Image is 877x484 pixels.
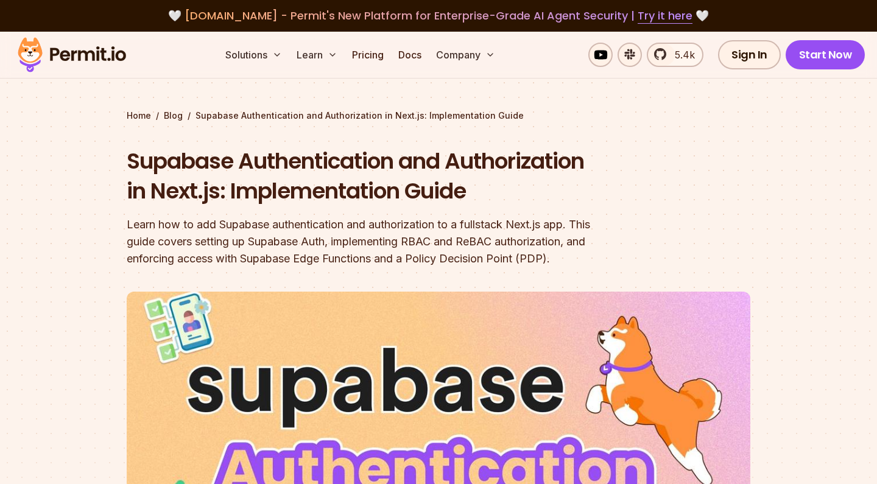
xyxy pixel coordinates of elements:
[29,7,848,24] div: 🤍 🤍
[164,110,183,122] a: Blog
[127,110,750,122] div: / /
[127,146,594,206] h1: Supabase Authentication and Authorization in Next.js: Implementation Guide
[127,216,594,267] div: Learn how to add Supabase authentication and authorization to a fullstack Next.js app. This guide...
[292,43,342,67] button: Learn
[431,43,500,67] button: Company
[786,40,865,69] a: Start Now
[220,43,287,67] button: Solutions
[12,34,132,75] img: Permit logo
[393,43,426,67] a: Docs
[718,40,781,69] a: Sign In
[127,110,151,122] a: Home
[647,43,703,67] a: 5.4k
[638,8,692,24] a: Try it here
[667,47,695,62] span: 5.4k
[185,8,692,23] span: [DOMAIN_NAME] - Permit's New Platform for Enterprise-Grade AI Agent Security |
[347,43,389,67] a: Pricing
